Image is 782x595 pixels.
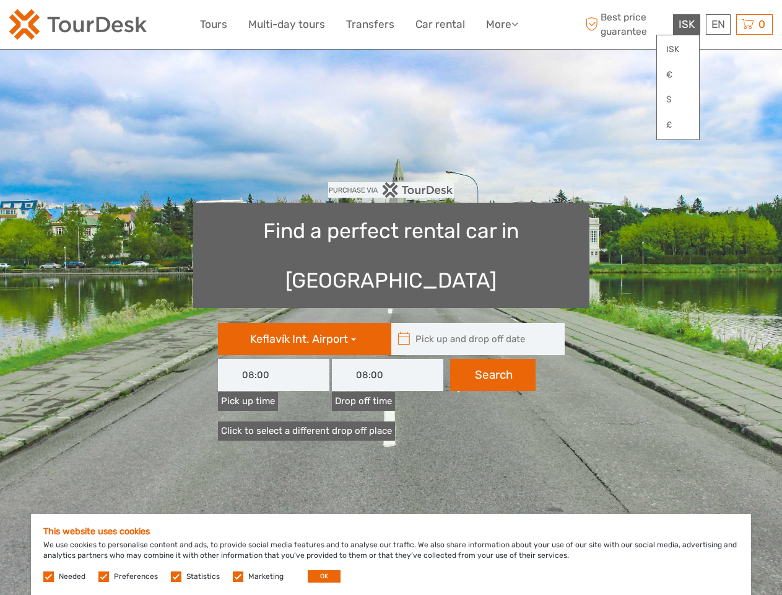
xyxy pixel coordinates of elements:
span: Best price guarantee [582,11,670,38]
button: Search [450,359,536,391]
button: Keflavík Int. Airport [218,323,391,355]
a: ISK [657,38,699,61]
button: Open LiveChat chat widget [142,19,157,34]
label: Needed [59,571,85,582]
a: € [657,64,699,86]
label: Pick up time [218,392,278,411]
a: Tours [200,15,227,33]
a: More [486,15,518,33]
div: EN [706,14,731,35]
img: 120-15d4194f-c635-41b9-a512-a3cb382bfb57_logo_small.png [9,9,147,40]
button: OK [308,570,341,583]
p: We're away right now. Please check back later! [17,22,140,32]
a: £ [657,114,699,136]
label: Drop off time [332,392,395,411]
h5: This website uses cookies [43,526,739,537]
input: Pick up and drop off date [391,323,558,355]
a: Transfers [346,15,394,33]
a: Car rental [415,15,465,33]
input: Drop off time [332,359,443,391]
span: Keflavík Int. Airport [250,332,348,346]
label: Marketing [248,571,284,582]
img: PurchaseViaTourDesk.png [328,182,454,198]
a: Click to select a different drop off place [218,421,395,441]
a: Multi-day tours [248,15,325,33]
a: $ [657,89,699,111]
span: 0 [757,18,767,30]
div: We use cookies to personalise content and ads, to provide social media features and to analyse ou... [31,514,751,595]
label: Statistics [186,571,220,582]
h1: Find a perfect rental car in [GEOGRAPHIC_DATA] [193,203,589,308]
span: ISK [679,18,695,30]
input: Pick up time [218,359,329,391]
label: Preferences [114,571,158,582]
